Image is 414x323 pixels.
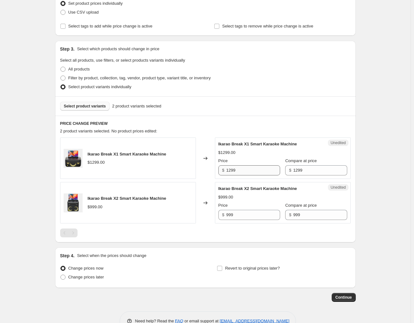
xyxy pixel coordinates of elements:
span: Change prices now [68,266,103,271]
span: $ [222,168,224,173]
span: Use CSV upload [68,10,99,15]
div: $999.00 [88,204,103,210]
p: Select when the prices should change [77,253,146,259]
span: Revert to original prices later? [225,266,280,271]
img: Ikarao_Break_X2_Karaoke_Machine_-_10.1_Tablet_with_Wireless_Microphones_80x.webp [64,193,83,212]
span: Ikarao Break X1 Smart Karaoke Machine [218,142,297,146]
span: Compare at price [285,158,317,163]
span: Compare at price [285,203,317,208]
span: Filter by product, collection, tag, vendor, product type, variant title, or inventory [68,76,211,80]
span: Set product prices individually [68,1,123,6]
span: Unedited [330,185,346,190]
span: Continue [336,295,352,300]
span: Select product variants individually [68,84,131,89]
span: Ikarao Break X2 Smart Karaoke Machine [88,196,166,201]
div: $1299.00 [88,159,105,166]
span: Select tags to add while price change is active [68,24,153,28]
span: Unedited [330,140,346,145]
span: $ [289,212,291,217]
img: Ikarao_Break_X1_Karaoke_Machine_with_13.3_Display_80x.webp [64,149,83,168]
p: Select which products should change in price [77,46,159,52]
div: $1299.00 [218,149,235,156]
button: Continue [332,293,356,302]
span: 2 product variants selected. No product prices edited: [60,129,157,133]
span: Change prices later [68,275,104,279]
span: Select tags to remove while price change is active [222,24,313,28]
span: 2 product variants selected [112,103,161,109]
span: $ [289,168,291,173]
span: Ikarao Break X1 Smart Karaoke Machine [88,152,166,156]
button: Select product variants [60,102,110,111]
h2: Step 3. [60,46,75,52]
span: Price [218,158,228,163]
nav: Pagination [60,229,78,237]
span: Price [218,203,228,208]
span: Ikarao Break X2 Smart Karaoke Machine [218,186,297,191]
span: Select all products, use filters, or select products variants individually [60,58,185,63]
h2: Step 4. [60,253,75,259]
span: Select product variants [64,104,106,109]
div: $999.00 [218,194,233,200]
span: All products [68,67,90,71]
span: $ [222,212,224,217]
h6: PRICE CHANGE PREVIEW [60,121,351,126]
